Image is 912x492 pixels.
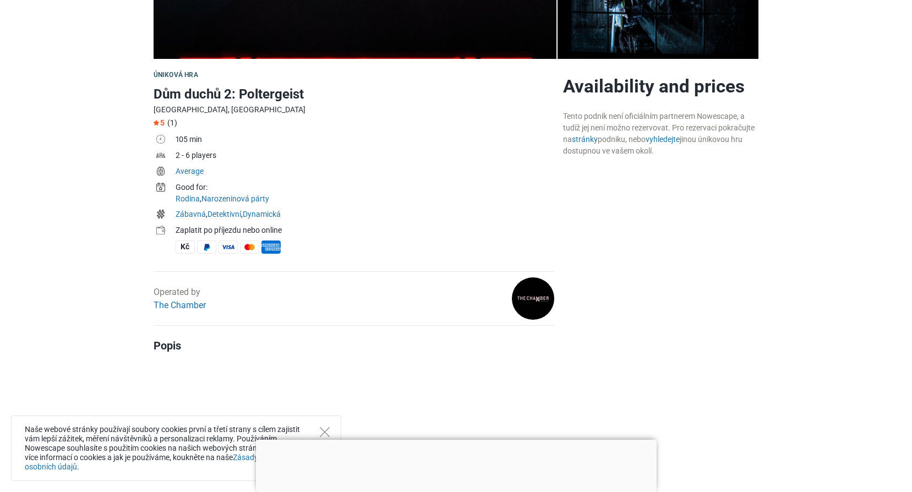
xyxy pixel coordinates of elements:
div: Tento podnik není oficiálním partnerem Nowescape, a tudíž jej není možno rezervovat. Pro rezervac... [563,111,759,157]
a: Detektivní [207,210,241,218]
h1: Dům duchů 2: Poltergeist [154,84,554,104]
td: 2 - 6 players [176,149,554,165]
td: , , [176,207,554,223]
span: Hotovost [176,240,195,254]
a: Dynamická [243,210,281,218]
span: Úniková hra [154,71,198,79]
img: ccb0989662211f61l.png [512,277,554,320]
div: Operated by [154,286,206,312]
div: Naše webové stránky používají soubory cookies první a třetí strany s cílem zajistit vám lepší záž... [11,416,341,481]
span: Visa [219,240,238,254]
div: Good for: [176,182,554,193]
span: American Express [261,240,281,254]
td: 105 min [176,133,554,149]
a: Average [176,167,204,176]
td: , [176,181,554,207]
a: vyhledejte [646,135,680,144]
span: 5 [154,118,165,127]
a: Rodina [176,194,200,203]
h2: Availability and prices [563,75,759,97]
div: Zaplatit po příjezdu nebo online [176,225,554,236]
div: [GEOGRAPHIC_DATA], [GEOGRAPHIC_DATA] [154,104,554,116]
span: MasterCard [240,240,259,254]
img: Star [154,120,159,125]
span: (1) [167,118,177,127]
iframe: Advertisement [256,440,657,489]
button: Close [320,427,330,437]
a: Narozeninová párty [201,194,269,203]
a: The Chamber [154,300,206,310]
h4: Popis [154,339,554,352]
a: stránky [572,135,598,144]
a: Zásady ochrany osobních údajů [25,453,288,471]
a: Zábavná [176,210,206,218]
span: PayPal [197,240,216,254]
